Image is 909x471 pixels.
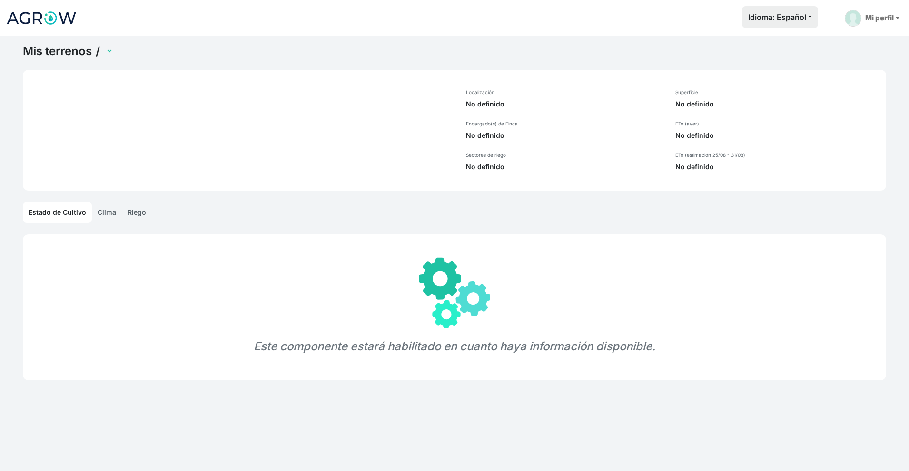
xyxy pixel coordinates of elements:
em: Este componente estará habilitado en cuanto haya información disponible. [254,339,655,353]
button: Idioma: Español [742,6,818,28]
img: User [845,10,861,27]
a: Riego [122,202,152,223]
p: ETo (ayer) [675,120,879,127]
p: Encargado(s) de Finca [466,120,664,127]
p: No definido [675,131,879,140]
p: No definido [675,162,879,172]
a: Mis terrenos [23,44,92,58]
a: Estado de Cultivo [23,202,92,223]
p: No definido [466,99,664,109]
span: / [96,44,100,58]
select: Land Selector [104,44,113,58]
p: Superficie [675,89,879,96]
p: Localización [466,89,664,96]
img: Agrow Analytics [6,6,77,30]
p: ETo (estimación 25/08 - 31/08) [675,152,879,158]
p: Sectores de riego [466,152,664,158]
a: Clima [92,202,122,223]
p: No definido [466,162,664,172]
p: No definido [675,99,879,109]
a: Mi perfil [841,6,903,30]
img: gears.svg [419,257,490,328]
p: No definido [466,131,664,140]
